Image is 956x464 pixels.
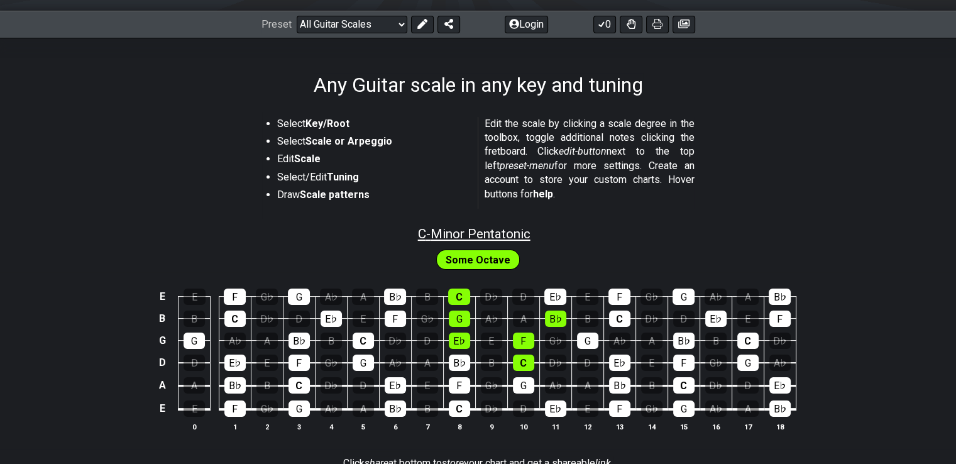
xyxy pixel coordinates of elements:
[224,355,246,371] div: E♭
[352,289,374,305] div: A
[769,400,791,417] div: B♭
[705,289,727,305] div: A♭
[576,289,598,305] div: E
[513,311,534,327] div: A
[411,420,443,433] th: 7
[327,171,359,183] strong: Tuning
[609,333,630,349] div: A♭
[277,188,470,206] li: Draw
[609,311,630,327] div: C
[155,329,170,351] td: G
[155,374,170,397] td: A
[481,377,502,394] div: G♭
[673,400,695,417] div: G
[449,311,470,327] div: G
[700,420,732,433] th: 16
[769,289,791,305] div: B♭
[593,16,616,33] button: 0
[353,355,374,371] div: G
[513,377,534,394] div: G
[481,400,502,417] div: D♭
[705,333,727,349] div: B
[297,16,407,33] select: Preset
[545,400,566,417] div: E♭
[646,16,669,33] button: Print
[256,400,278,417] div: G♭
[347,420,379,433] th: 5
[480,289,502,305] div: D♭
[353,400,374,417] div: A
[288,289,310,305] div: G
[544,289,566,305] div: E♭
[224,289,246,305] div: F
[737,355,759,371] div: G
[288,311,310,327] div: D
[256,289,278,305] div: G♭
[305,118,349,130] strong: Key/Root
[256,311,278,327] div: D♭
[737,377,759,394] div: D
[513,333,534,349] div: F
[385,355,406,371] div: A♭
[321,311,342,327] div: E♭
[320,289,342,305] div: A♭
[641,333,662,349] div: A
[673,289,695,305] div: G
[769,355,791,371] div: A♭
[533,188,553,200] strong: help
[539,420,571,433] th: 11
[184,311,205,327] div: B
[449,355,470,371] div: B♭
[448,289,470,305] div: C
[609,355,630,371] div: E♭
[224,311,246,327] div: C
[769,311,791,327] div: F
[261,18,292,30] span: Preset
[673,333,695,349] div: B♭
[577,377,598,394] div: A
[737,333,759,349] div: C
[224,400,246,417] div: F
[641,377,662,394] div: B
[288,333,310,349] div: B♭
[673,377,695,394] div: C
[673,355,695,371] div: F
[475,420,507,433] th: 9
[314,73,643,97] h1: Any Guitar scale in any key and tuning
[417,333,438,349] div: D
[321,333,342,349] div: B
[500,160,554,172] em: preset-menu
[641,400,662,417] div: G♭
[155,351,170,374] td: D
[277,117,470,135] li: Select
[305,135,392,147] strong: Scale or Arpeggio
[416,289,438,305] div: B
[545,333,566,349] div: G♭
[673,16,695,33] button: Create image
[635,420,668,433] th: 14
[705,311,727,327] div: E♭
[155,286,170,308] td: E
[184,333,205,349] div: G
[288,400,310,417] div: G
[155,307,170,329] td: B
[385,311,406,327] div: F
[769,377,791,394] div: E♭
[705,377,727,394] div: D♭
[577,311,598,327] div: B
[577,400,598,417] div: E
[437,16,460,33] button: Share Preset
[224,333,246,349] div: A♭
[256,355,278,371] div: E
[737,289,759,305] div: A
[545,377,566,394] div: A♭
[417,377,438,394] div: E
[315,420,347,433] th: 4
[184,289,206,305] div: E
[603,420,635,433] th: 13
[184,400,205,417] div: E
[385,377,406,394] div: E♭
[300,189,370,201] strong: Scale patterns
[571,420,603,433] th: 12
[449,333,470,349] div: E♭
